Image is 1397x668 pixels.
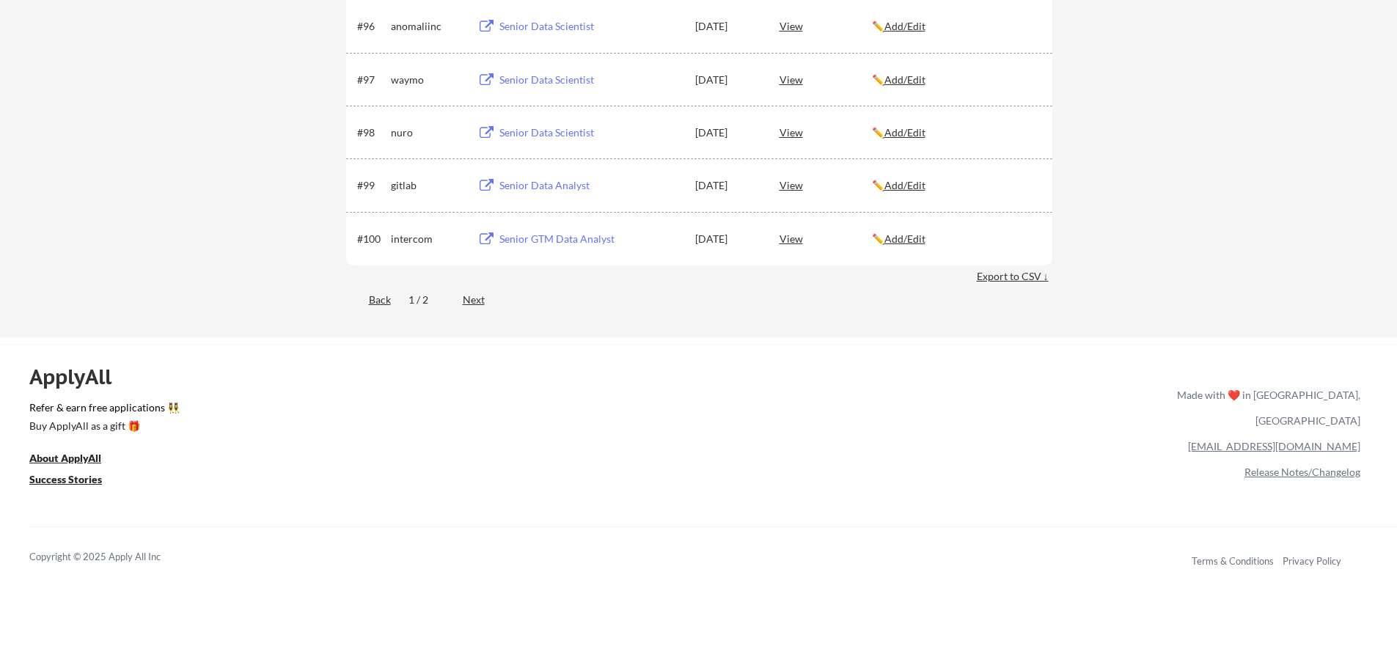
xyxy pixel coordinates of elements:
div: nuro [391,125,464,140]
div: [DATE] [695,73,760,87]
div: Senior Data Scientist [499,19,681,34]
u: About ApplyAll [29,452,101,464]
div: View [780,66,872,92]
div: #98 [357,125,386,140]
div: [DATE] [695,19,760,34]
div: View [780,12,872,39]
div: #99 [357,178,386,193]
div: Buy ApplyAll as a gift 🎁 [29,421,176,431]
a: About ApplyAll [29,450,122,469]
div: #97 [357,73,386,87]
div: Senior Data Scientist [499,73,681,87]
a: Terms & Conditions [1192,555,1274,567]
div: anomaliinc [391,19,464,34]
div: gitlab [391,178,464,193]
div: Made with ❤️ in [GEOGRAPHIC_DATA], [GEOGRAPHIC_DATA] [1171,382,1360,433]
div: Senior Data Scientist [499,125,681,140]
div: Next [463,293,502,307]
div: [DATE] [695,125,760,140]
div: ✏️ [872,73,1039,87]
u: Add/Edit [884,179,925,191]
div: waymo [391,73,464,87]
div: ✏️ [872,232,1039,246]
div: ✏️ [872,178,1039,193]
u: Add/Edit [884,232,925,245]
div: #96 [357,19,386,34]
u: Add/Edit [884,126,925,139]
div: View [780,172,872,198]
u: Add/Edit [884,73,925,86]
div: Senior Data Analyst [499,178,681,193]
div: Copyright © 2025 Apply All Inc [29,550,198,565]
div: ApplyAll [29,364,128,389]
a: [EMAIL_ADDRESS][DOMAIN_NAME] [1188,440,1360,452]
div: 1 / 2 [408,293,445,307]
div: Senior GTM Data Analyst [499,232,681,246]
div: View [780,119,872,145]
div: Export to CSV ↓ [977,269,1052,284]
a: Success Stories [29,471,122,490]
div: ✏️ [872,125,1039,140]
u: Add/Edit [884,20,925,32]
div: Back [346,293,391,307]
a: Privacy Policy [1283,555,1341,567]
div: [DATE] [695,232,760,246]
a: Refer & earn free applications 👯‍♀️ [29,403,870,418]
div: #100 [357,232,386,246]
div: [DATE] [695,178,760,193]
div: intercom [391,232,464,246]
div: ✏️ [872,19,1039,34]
u: Success Stories [29,473,102,485]
a: Release Notes/Changelog [1244,466,1360,478]
a: Buy ApplyAll as a gift 🎁 [29,418,176,436]
div: View [780,225,872,252]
